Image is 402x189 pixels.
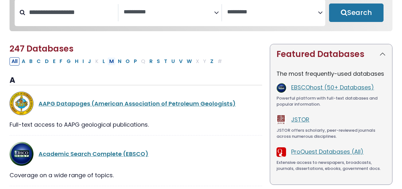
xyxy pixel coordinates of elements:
textarea: Search [124,9,214,16]
div: Full-text access to AAPG geological publications. [10,120,262,129]
button: Featured Databases [270,44,392,64]
button: Submit for Search Results [329,3,384,22]
div: Alpha-list to filter by first letter of database name [10,57,225,65]
button: Filter Results M [107,57,116,66]
textarea: Search [227,9,318,16]
a: JSTOR [291,115,309,123]
button: Filter Results G [65,57,73,66]
span: 247 Databases [10,43,74,54]
p: The most frequently-used databases [276,69,386,78]
button: Filter Results B [27,57,34,66]
div: Coverage on a wide range of topics. [10,171,262,179]
a: ProQuest Databases (All) [291,148,363,156]
a: Academic Search Complete (EBSCO) [39,150,148,158]
button: Filter Results I [81,57,86,66]
a: EBSCOhost (50+ Databases) [291,83,374,91]
button: Filter Results L [101,57,107,66]
button: Filter Results E [51,57,57,66]
button: Filter Results J [86,57,93,66]
button: Filter Results W [185,57,194,66]
input: Search database by title or keyword [25,7,118,17]
button: All [10,57,19,66]
button: Filter Results A [20,57,27,66]
button: Filter Results V [177,57,184,66]
button: Filter Results T [162,57,169,66]
div: JSTOR offers scholarly, peer-reviewed journals across numerous disciplines. [276,127,386,140]
button: Filter Results O [124,57,132,66]
h3: A [10,76,262,85]
button: Filter Results S [155,57,162,66]
button: Filter Results U [169,57,177,66]
button: Filter Results P [132,57,139,66]
button: Filter Results F [58,57,64,66]
button: Filter Results R [147,57,154,66]
button: Filter Results C [35,57,43,66]
div: Extensive access to newspapers, broadcasts, journals, dissertations, ebooks, government docs. [276,159,386,172]
a: AAPG Datapages (American Association of Petroleum Geologists) [39,100,236,108]
button: Filter Results N [116,57,123,66]
button: Filter Results D [43,57,51,66]
button: Filter Results H [73,57,80,66]
button: Filter Results Z [208,57,215,66]
div: Powerful platform with full-text databases and popular information. [276,95,386,108]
